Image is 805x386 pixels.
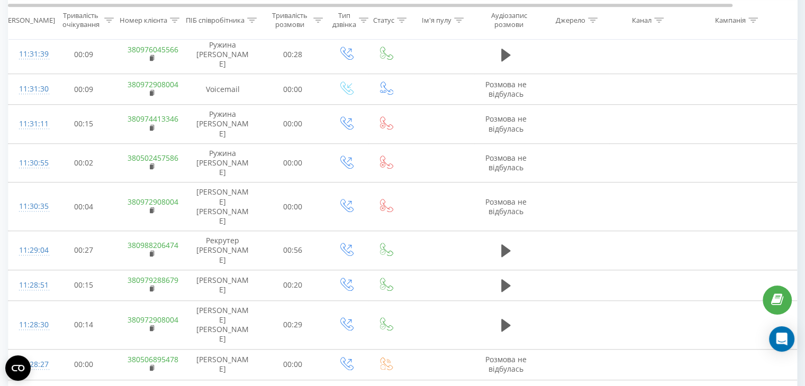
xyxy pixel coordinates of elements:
td: 00:00 [260,182,326,231]
td: 00:20 [260,270,326,300]
div: Статус [373,15,394,24]
td: [PERSON_NAME] [186,270,260,300]
td: 00:28 [260,35,326,74]
div: Джерело [556,15,585,24]
button: Open CMP widget [5,355,31,381]
a: 380974413346 [128,114,178,124]
td: 00:27 [51,231,117,270]
td: Рекрутер [PERSON_NAME] [186,231,260,270]
td: Ружина [PERSON_NAME] [186,105,260,144]
td: 00:02 [51,143,117,182]
td: 00:00 [260,143,326,182]
td: 00:29 [260,300,326,349]
div: ПІБ співробітника [186,15,245,24]
div: Тривалість розмови [269,11,311,29]
div: 11:28:51 [19,275,40,296]
td: 00:14 [51,300,117,349]
span: Розмова не відбулась [485,114,527,133]
div: Номер клієнта [120,15,167,24]
div: 11:31:39 [19,44,40,65]
div: 11:30:35 [19,196,40,217]
div: [PERSON_NAME] [2,15,55,24]
span: Розмова не відбулась [485,197,527,216]
a: 380506895478 [128,354,178,364]
span: Розмова не відбулась [485,153,527,172]
td: [PERSON_NAME] [PERSON_NAME] [186,182,260,231]
div: Тривалість очікування [60,11,102,29]
td: 00:56 [260,231,326,270]
a: 380502457586 [128,153,178,163]
td: Ружина [PERSON_NAME] [186,143,260,182]
td: [PERSON_NAME] [PERSON_NAME] [186,300,260,349]
div: 11:28:30 [19,315,40,335]
a: 380979288679 [128,275,178,285]
a: 380976045566 [128,44,178,54]
td: 00:00 [260,105,326,144]
a: 380972908004 [128,79,178,89]
div: Канал [632,15,652,24]
td: Ружина [PERSON_NAME] [186,35,260,74]
td: 00:09 [51,74,117,105]
td: 00:09 [51,35,117,74]
a: 380972908004 [128,315,178,325]
td: 00:04 [51,182,117,231]
div: Аудіозапис розмови [483,11,535,29]
td: 00:00 [51,349,117,380]
div: 11:29:04 [19,240,40,261]
div: Open Intercom Messenger [769,326,794,352]
div: 11:31:30 [19,79,40,99]
div: 11:31:11 [19,114,40,134]
span: Розмова не відбулась [485,354,527,374]
span: Розмова не відбулась [485,79,527,99]
div: 11:28:27 [19,354,40,375]
td: 00:15 [51,270,117,300]
a: 380988206474 [128,240,178,250]
div: Ім'я пулу [422,15,451,24]
td: 00:00 [260,74,326,105]
td: 00:00 [260,349,326,380]
div: 11:30:55 [19,153,40,173]
td: Voicemail [186,74,260,105]
div: Тип дзвінка [332,11,356,29]
a: 380972908004 [128,197,178,207]
div: Кампанія [715,15,746,24]
td: [PERSON_NAME] [186,349,260,380]
td: 00:15 [51,105,117,144]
